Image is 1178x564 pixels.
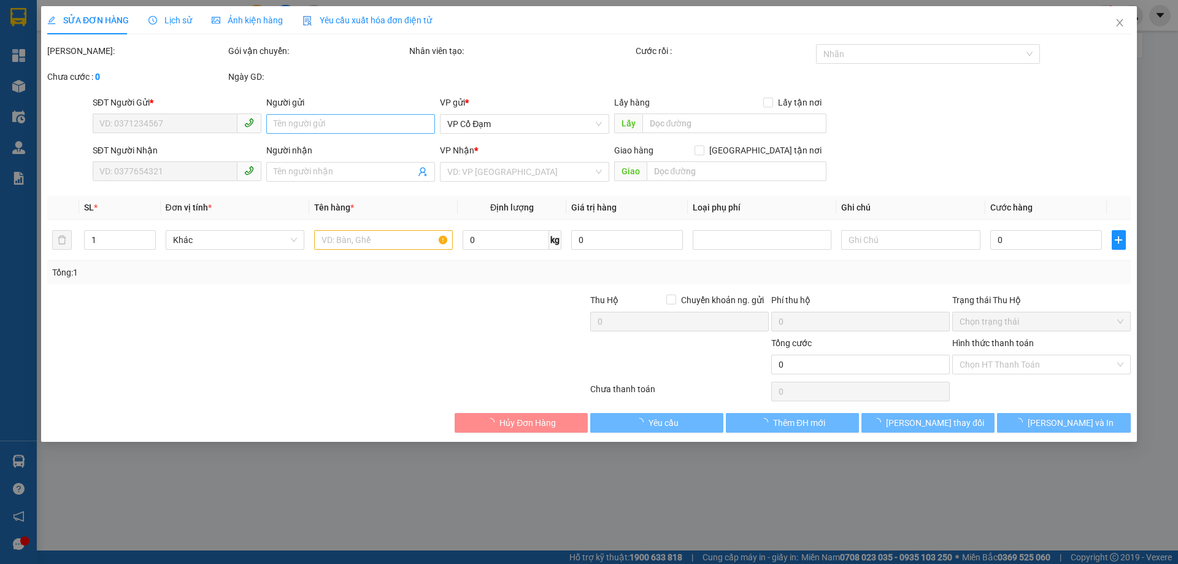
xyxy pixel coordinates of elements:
span: SL [85,203,94,212]
span: Định lượng [490,203,534,212]
span: phone [244,118,254,128]
span: Lấy hàng [614,98,650,107]
span: plus [1112,235,1125,245]
div: Cước rồi : [636,44,814,58]
span: Chọn trạng thái [960,312,1123,331]
span: loading [486,418,499,427]
img: icon [302,16,312,26]
div: Chưa thanh toán [589,382,770,404]
button: plus [1112,230,1125,250]
input: VD: Bàn, Ghế [314,230,453,250]
button: Hủy Đơn Hàng [455,413,588,433]
span: Cước hàng [990,203,1033,212]
span: picture [212,16,220,25]
span: Yêu cầu xuất hóa đơn điện tử [302,15,432,25]
span: Tên hàng [314,203,354,212]
span: Tổng cước [771,338,812,348]
span: [PERSON_NAME] và In [1028,416,1114,430]
button: Close [1103,6,1137,41]
th: Ghi chú [837,196,985,220]
div: Người nhận [266,144,435,157]
span: Lấy [614,114,642,133]
span: Giao hàng [614,145,653,155]
span: user-add [418,167,428,177]
button: [PERSON_NAME] và In [998,413,1131,433]
button: Yêu cầu [590,413,723,433]
div: Chưa cước : [47,70,226,83]
button: delete [52,230,72,250]
span: Đơn vị tính [166,203,212,212]
span: SỬA ĐƠN HÀNG [47,15,129,25]
span: Lấy tận nơi [773,96,826,109]
input: Dọc đường [647,161,826,181]
div: SĐT Người Nhận [93,144,261,157]
span: close [1115,18,1125,28]
th: Loại phụ phí [688,196,836,220]
div: [PERSON_NAME]: [47,44,226,58]
span: kg [549,230,561,250]
div: Trạng thái Thu Hộ [952,293,1131,307]
span: Thu Hộ [590,295,618,305]
span: Yêu cầu [649,416,679,430]
input: Dọc đường [642,114,826,133]
div: Phí thu hộ [771,293,950,312]
span: VP Cổ Đạm [448,115,602,133]
button: Thêm ĐH mới [726,413,859,433]
span: Hủy Đơn Hàng [499,416,556,430]
div: VP gửi [441,96,609,109]
span: Lịch sử [148,15,192,25]
span: loading [760,418,773,427]
div: Tổng: 1 [52,266,455,279]
span: phone [244,166,254,176]
span: Ảnh kiện hàng [212,15,283,25]
b: 0 [95,72,100,82]
div: SĐT Người Gửi [93,96,261,109]
div: Người gửi [266,96,435,109]
div: Nhân viên tạo: [409,44,633,58]
span: [PERSON_NAME] thay đổi [886,416,984,430]
span: loading [635,418,649,427]
span: Chuyển khoản ng. gửi [676,293,769,307]
span: VP Nhận [441,145,475,155]
label: Hình thức thanh toán [952,338,1034,348]
button: [PERSON_NAME] thay đổi [861,413,995,433]
span: Giá trị hàng [571,203,617,212]
span: edit [47,16,56,25]
span: loading [872,418,886,427]
span: Khác [173,231,297,249]
span: clock-circle [148,16,157,25]
input: Ghi Chú [842,230,980,250]
span: Giao [614,161,647,181]
span: loading [1014,418,1028,427]
span: [GEOGRAPHIC_DATA] tận nơi [704,144,826,157]
div: Ngày GD: [228,70,407,83]
span: Thêm ĐH mới [773,416,825,430]
div: Gói vận chuyển: [228,44,407,58]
